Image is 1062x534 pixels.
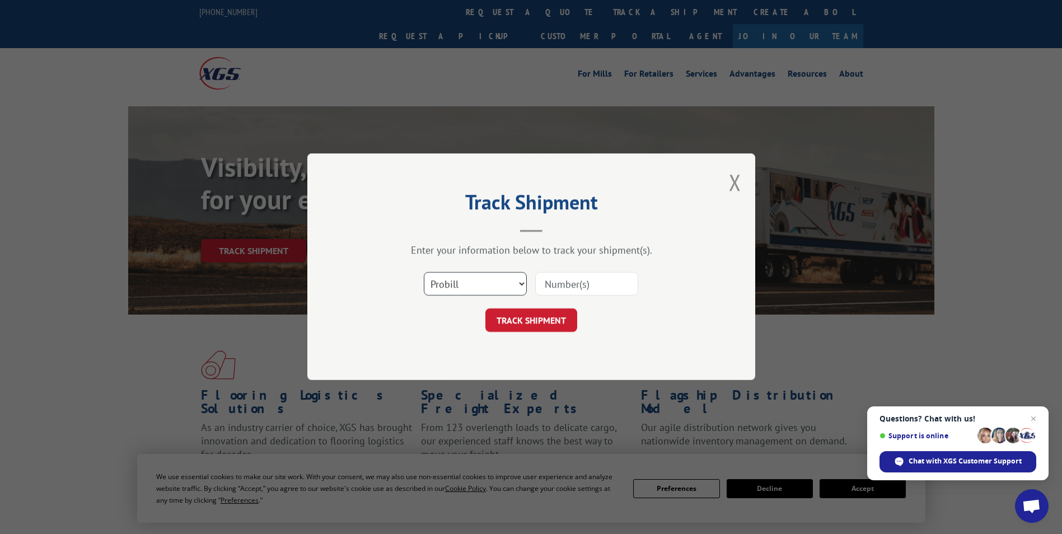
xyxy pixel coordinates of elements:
[879,432,974,440] span: Support is online
[909,456,1022,466] span: Chat with XGS Customer Support
[363,244,699,257] div: Enter your information below to track your shipment(s).
[729,167,741,197] button: Close modal
[1015,489,1049,523] a: Open chat
[485,309,577,332] button: TRACK SHIPMENT
[535,273,638,296] input: Number(s)
[879,414,1036,423] span: Questions? Chat with us!
[879,451,1036,472] span: Chat with XGS Customer Support
[363,194,699,216] h2: Track Shipment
